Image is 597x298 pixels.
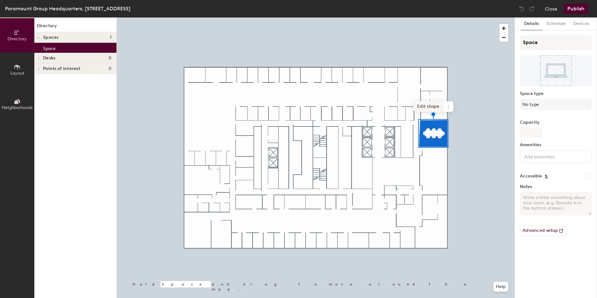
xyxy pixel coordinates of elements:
span: Neighborhoods [2,105,32,110]
button: Help [493,282,508,292]
button: Schedule [543,17,570,30]
img: The space named Space [520,55,592,86]
button: Close [545,4,557,14]
button: Advanced setup [520,226,567,236]
button: No type [520,99,592,110]
img: Redo [529,6,535,12]
button: Publish [564,4,588,14]
span: Layout [10,71,24,76]
label: Accessible [520,174,542,179]
span: Points of interest [43,66,80,71]
p: Space [43,44,56,51]
span: Desks [43,56,55,61]
label: Amenities [520,142,592,147]
input: Add amenities [523,152,579,160]
span: 0 [109,56,111,61]
h1: Directory [34,22,116,32]
img: Undo [519,6,525,12]
button: Details [521,17,543,30]
label: Capacity [520,120,592,125]
label: Space type [520,91,592,96]
span: Spaces [43,35,59,40]
label: Notes [520,184,592,189]
span: 1 [110,35,111,40]
span: 0 [109,66,111,71]
span: Directory [7,36,27,42]
span: Edit shape [413,101,443,112]
button: Devices [570,17,593,30]
div: Paramount Group Headquarters, [STREET_ADDRESS] [5,5,131,12]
